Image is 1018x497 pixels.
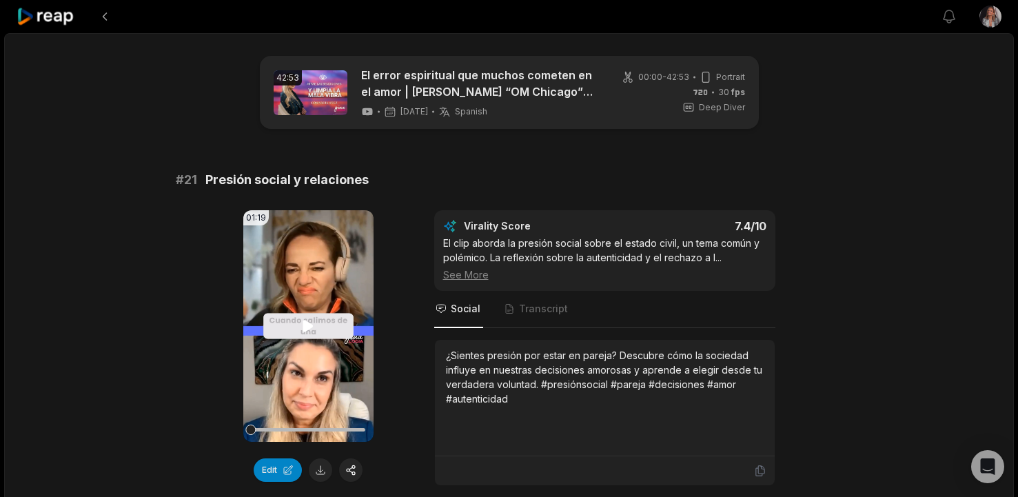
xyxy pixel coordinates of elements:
span: Portrait [716,71,745,83]
span: 00:00 - 42:53 [638,71,689,83]
div: 7.4 /10 [618,219,766,233]
div: See More [443,267,766,282]
span: Deep Diver [699,101,745,114]
span: 30 [718,86,745,99]
div: Virality Score [464,219,612,233]
div: El clip aborda la presión social sobre el estado civil, un tema común y polémico. La reflexión so... [443,236,766,282]
span: Transcript [519,302,568,316]
span: # 21 [176,170,197,190]
span: Presión social y relaciones [205,170,369,190]
span: Social [451,302,480,316]
button: Edit [254,458,302,482]
nav: Tabs [434,291,775,328]
span: [DATE] [400,106,428,117]
div: ¿Sientes presión por estar en pareja? Descubre cómo la sociedad influye en nuestras decisiones am... [446,348,764,406]
div: Open Intercom Messenger [971,450,1004,483]
span: Spanish [455,106,487,117]
video: Your browser does not support mp4 format. [243,210,374,442]
a: El error espiritual que muchos cometen en el amor | [PERSON_NAME] “OM Chicago” en Ginalogía [361,67,599,100]
span: fps [731,87,745,97]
